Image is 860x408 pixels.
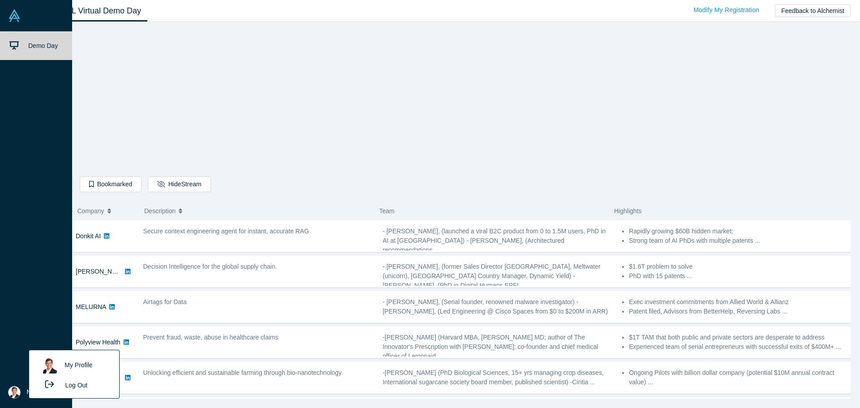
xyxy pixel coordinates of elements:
button: HideStream [148,176,211,192]
li: Rapidly growing $60B hidden market; [629,227,852,236]
button: My Account [8,386,59,399]
span: Team [379,207,395,215]
a: [PERSON_NAME] [76,268,127,275]
button: Description [144,202,370,220]
span: Secure context engineering agent for instant, accurate RAG [143,228,309,235]
span: Company [77,202,104,220]
a: Modify My Registration [684,2,769,18]
li: Experienced team of serial entrepreneurs with successful exits of $400M+ ... [629,342,852,352]
button: Company [77,202,135,220]
li: Exec investment commitments from Allied World & Allianz [629,297,852,307]
span: Airtags for Data [143,298,187,305]
li: Ongoing Pilots with billion dollar company (potential $10M annual contract value) ... [629,368,852,387]
span: My Account [27,387,59,397]
span: Description [144,202,176,220]
span: Prevent fraud, waste, abuse in healthcare claims [143,334,279,341]
span: -[PERSON_NAME] (Harvard MBA, [PERSON_NAME] MD; author of The Innovator's Prescription with [PERSO... [383,334,598,360]
img: Alchemist Vault Logo [8,9,21,22]
button: Bookmarked [80,176,142,192]
li: Strong team of AI PhDs with multiple patents ... [629,236,852,245]
span: Unlocking efficient and sustainable farming through bio-nanotechnology. [143,369,343,376]
span: - [PERSON_NAME], (launched a viral B2C product from 0 to 1.5M users, PhD in AI at [GEOGRAPHIC_DAT... [383,228,606,253]
span: -[PERSON_NAME] (PhD Biological Sciences, 15+ yrs managing crop diseases, International sugarcane ... [383,369,604,386]
span: Demo Day [28,42,58,49]
a: Polyview Health [76,339,120,346]
a: My Profile [37,355,111,377]
button: Log Out [37,377,90,393]
li: $1T TAM that both public and private sectors are desperate to address [629,333,852,342]
a: Donkit AI [76,232,101,240]
span: Highlights [614,207,641,215]
img: Marty Isaac's Account [8,386,21,399]
span: - [PERSON_NAME], (Serial founder, renowned malware investigator) - [PERSON_NAME], (Led Engineerin... [383,298,608,315]
li: Patent filed, Advisors from BetterHelp, Reversing Labs ... [629,307,852,316]
button: Feedback to Alchemist [775,4,851,17]
span: Decision Intelligence for the global supply chain. [143,263,277,270]
span: - [PERSON_NAME], (former Sales Director [GEOGRAPHIC_DATA], Meltwater (unicorn), [GEOGRAPHIC_DATA]... [383,263,600,289]
li: $1.6T problem to solve [629,262,852,271]
a: Class XL Virtual Demo Day [38,0,147,21]
li: PhD with 15 patents ... [629,271,852,281]
a: MELURNA [76,303,106,310]
iframe: Alchemist Class XL Demo Day: Vault [319,29,569,170]
img: Marty Isaac's profile [41,358,57,374]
